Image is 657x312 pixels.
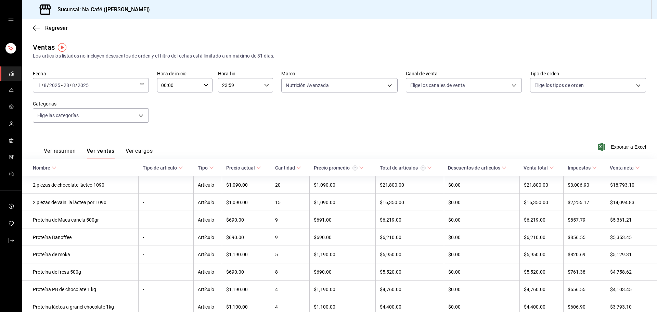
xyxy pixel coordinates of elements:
img: Marcador de información sobre herramientas [58,43,66,52]
font: $0.00 [448,304,461,310]
font: 20 [275,182,281,188]
font: Fecha [33,71,46,76]
span: Venta total [524,165,554,171]
font: Proteína de moka [33,252,70,258]
span: Precio promedio [314,165,364,171]
font: $18,793.10 [610,182,634,188]
font: $761.38 [568,270,585,275]
font: Artículo [198,200,214,205]
font: Sucursal: Na Café ([PERSON_NAME]) [57,6,150,13]
font: Precio actual [226,165,255,171]
span: Venta neta [610,165,640,171]
font: Descuentos de artículos [448,165,500,171]
font: $6,219.00 [380,217,401,223]
button: Regresar [33,25,68,31]
font: Regresar [45,25,68,31]
font: Proteína PB de chocolate 1 kg [33,287,96,292]
font: - [143,287,144,292]
font: 4 [275,287,278,292]
input: ---- [49,83,61,88]
font: Ventas [33,43,55,51]
button: cajón abierto [8,18,14,23]
font: $5,353.45 [610,235,632,240]
font: - [143,235,144,240]
font: 9 [275,217,278,223]
font: - [143,182,144,188]
font: $14,094.83 [610,200,634,205]
input: -- [72,83,75,88]
font: $6,210.00 [524,235,545,240]
font: Elige las categorías [37,113,79,118]
font: $4,758.62 [610,270,632,275]
font: Artículo [198,304,214,310]
font: $16,350.00 [380,200,404,205]
span: Descuentos de artículos [448,165,506,171]
font: Marca [281,71,295,76]
font: $1,190.00 [226,252,248,258]
font: $691.00 [314,217,332,223]
font: Tipo de orden [530,71,559,76]
font: Venta neta [610,165,634,171]
font: $857.79 [568,217,585,223]
font: Proteína de fresa 500g [33,270,81,275]
font: $4,760.00 [380,287,401,292]
font: $5,129.31 [610,252,632,258]
font: $6,210.00 [380,235,401,240]
font: $21,800.00 [524,182,548,188]
font: - [61,83,63,88]
font: $1,100.00 [226,304,248,310]
font: $1,190.00 [314,252,335,258]
font: Categorías [33,101,56,107]
font: / [75,83,77,88]
font: - [143,217,144,223]
font: $1,090.00 [226,182,248,188]
font: Hora de inicio [157,71,186,76]
span: Cantidad [275,165,301,171]
font: - [143,200,144,205]
font: $690.00 [314,235,332,240]
font: $16,350.00 [524,200,548,205]
font: $1,090.00 [314,200,335,205]
font: 8 [275,270,278,275]
font: $820.69 [568,252,585,258]
font: Proteína láctea a granel chocolate 1kg [33,304,114,310]
font: $0.00 [448,270,461,275]
font: / [69,83,72,88]
font: $690.00 [226,235,244,240]
svg: El total de artículos considera cambios de precios en los artículos así como costos adicionales p... [421,165,426,171]
font: $5,950.00 [524,252,545,258]
font: $21,800.00 [380,182,404,188]
font: Hora fin [218,71,235,76]
font: $0.00 [448,217,461,223]
font: 5 [275,252,278,258]
font: - [143,270,144,275]
font: Elige los canales de venta [410,83,465,88]
span: Impuestos [568,165,597,171]
input: ---- [77,83,89,88]
font: Ver resumen [44,148,76,154]
font: $1,090.00 [226,200,248,205]
font: 2 piezas de chocolate lácteo 1090 [33,182,104,188]
font: Canal de venta [406,71,438,76]
font: $5,361.21 [610,217,632,223]
div: pestañas de navegación [44,147,153,159]
font: $0.00 [448,287,461,292]
font: $656.55 [568,287,585,292]
font: 15 [275,200,281,205]
font: $5,520.00 [524,270,545,275]
font: Total de artículos [380,165,418,171]
font: $4,760.00 [524,287,545,292]
font: $1,190.00 [314,287,335,292]
font: Proteína Banoffee [33,235,72,240]
font: Artículo [198,182,214,188]
font: $0.00 [448,182,461,188]
font: $1,100.00 [314,304,335,310]
font: $0.00 [448,252,461,258]
svg: Precio promedio = Total artículos / cantidad [352,165,358,171]
font: $6,219.00 [524,217,545,223]
font: Precio promedio [314,165,350,171]
span: Total de artículos [380,165,432,171]
font: - [143,304,144,310]
span: Nombre [33,165,56,171]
